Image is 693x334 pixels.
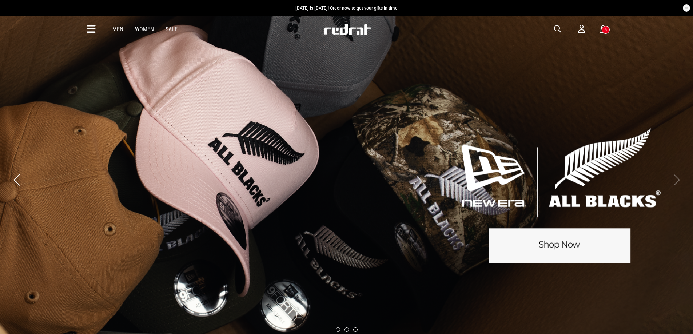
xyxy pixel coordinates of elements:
[600,25,606,33] a: 5
[12,172,21,188] button: Previous slide
[605,27,607,32] div: 5
[112,26,123,33] a: Men
[672,172,681,188] button: Next slide
[135,26,154,33] a: Women
[323,24,371,35] img: Redrat logo
[166,26,178,33] a: Sale
[6,3,28,25] button: Open LiveChat chat widget
[295,5,398,11] span: [DATE] is [DATE]! Order now to get your gifts in time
